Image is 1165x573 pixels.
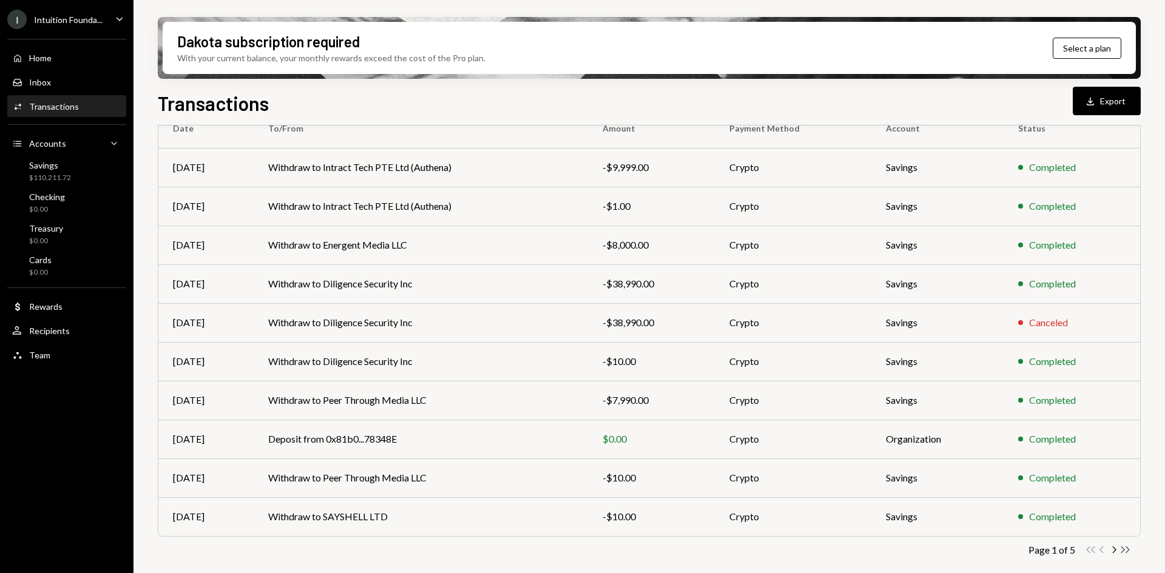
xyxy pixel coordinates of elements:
[715,226,871,264] td: Crypto
[254,264,587,303] td: Withdraw to Diligence Security Inc
[7,320,126,341] a: Recipients
[29,350,50,360] div: Team
[603,238,700,252] div: -$8,000.00
[173,509,239,524] div: [DATE]
[254,342,587,381] td: Withdraw to Diligence Security Inc
[1053,38,1121,59] button: Select a plan
[29,204,65,215] div: $0.00
[871,148,1004,187] td: Savings
[173,238,239,252] div: [DATE]
[871,342,1004,381] td: Savings
[871,109,1004,148] th: Account
[173,199,239,213] div: [DATE]
[603,315,700,330] div: -$38,990.00
[871,226,1004,264] td: Savings
[177,32,360,52] div: Dakota subscription required
[173,276,239,291] div: [DATE]
[1029,276,1076,291] div: Completed
[1029,509,1076,524] div: Completed
[254,458,587,497] td: Withdraw to Peer Through Media LLC
[29,223,63,233] div: Treasury
[29,326,70,336] div: Recipients
[871,497,1004,536] td: Savings
[7,188,126,217] a: Checking$0.00
[1029,471,1076,485] div: Completed
[29,236,63,246] div: $0.00
[715,264,871,303] td: Crypto
[7,10,27,29] div: I
[715,497,871,536] td: Crypto
[254,497,587,536] td: Withdraw to SAYSHELL LTD
[34,15,103,25] div: Intuition Founda...
[871,381,1004,420] td: Savings
[715,148,871,187] td: Crypto
[254,303,587,342] td: Withdraw to Diligence Security Inc
[173,160,239,175] div: [DATE]
[1029,160,1076,175] div: Completed
[7,71,126,93] a: Inbox
[715,187,871,226] td: Crypto
[29,160,71,170] div: Savings
[173,393,239,407] div: [DATE]
[1028,544,1075,555] div: Page 1 of 5
[7,156,126,186] a: Savings$110,211.72
[715,109,871,148] th: Payment Method
[173,432,239,446] div: [DATE]
[1029,393,1076,407] div: Completed
[603,393,700,407] div: -$7,990.00
[1029,238,1076,252] div: Completed
[29,53,52,63] div: Home
[7,95,126,117] a: Transactions
[715,342,871,381] td: Crypto
[588,109,715,148] th: Amount
[29,77,51,87] div: Inbox
[1029,315,1068,330] div: Canceled
[603,471,700,485] div: -$10.00
[29,192,65,202] div: Checking
[603,160,700,175] div: -$9,999.00
[715,381,871,420] td: Crypto
[871,187,1004,226] td: Savings
[603,509,700,524] div: -$10.00
[254,420,587,458] td: Deposit from 0x81b0...78348E
[1029,432,1076,446] div: Completed
[254,226,587,264] td: Withdraw to Energent Media LLC
[603,354,700,369] div: -$10.00
[158,91,269,115] h1: Transactions
[158,109,254,148] th: Date
[1073,87,1141,115] button: Export
[7,344,126,366] a: Team
[871,420,1004,458] td: Organization
[173,315,239,330] div: [DATE]
[29,138,66,149] div: Accounts
[29,173,71,183] div: $110,211.72
[1029,199,1076,213] div: Completed
[603,432,700,446] div: $0.00
[29,255,52,265] div: Cards
[173,471,239,485] div: [DATE]
[1029,354,1076,369] div: Completed
[254,148,587,187] td: Withdraw to Intract Tech PTE Ltd (Authena)
[7,295,126,317] a: Rewards
[173,354,239,369] div: [DATE]
[871,458,1004,497] td: Savings
[29,101,79,112] div: Transactions
[29,301,62,312] div: Rewards
[1004,109,1140,148] th: Status
[7,47,126,69] a: Home
[254,187,587,226] td: Withdraw to Intract Tech PTE Ltd (Authena)
[715,303,871,342] td: Crypto
[29,267,52,278] div: $0.00
[7,251,126,280] a: Cards$0.00
[177,52,485,64] div: With your current balance, your monthly rewards exceed the cost of the Pro plan.
[871,264,1004,303] td: Savings
[715,458,871,497] td: Crypto
[603,199,700,213] div: -$1.00
[7,132,126,154] a: Accounts
[7,219,126,249] a: Treasury$0.00
[254,381,587,420] td: Withdraw to Peer Through Media LLC
[254,109,587,148] th: To/From
[871,303,1004,342] td: Savings
[715,420,871,458] td: Crypto
[603,276,700,291] div: -$38,990.00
